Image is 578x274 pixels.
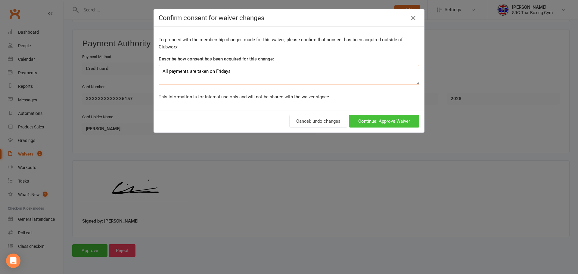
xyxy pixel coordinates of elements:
[159,14,264,22] span: Confirm consent for waiver changes
[349,115,419,128] button: Continue: Approve Waiver
[159,55,274,63] label: Describe how consent has been acquired for this change:
[6,254,20,268] div: Open Intercom Messenger
[409,13,418,23] button: Close
[289,115,347,128] button: Cancel: undo changes
[159,93,419,100] p: This information is for internal use only and will not be shared with the waiver signee.
[159,36,419,51] p: To proceed with the membership changes made for this waiver, please confirm that consent has been...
